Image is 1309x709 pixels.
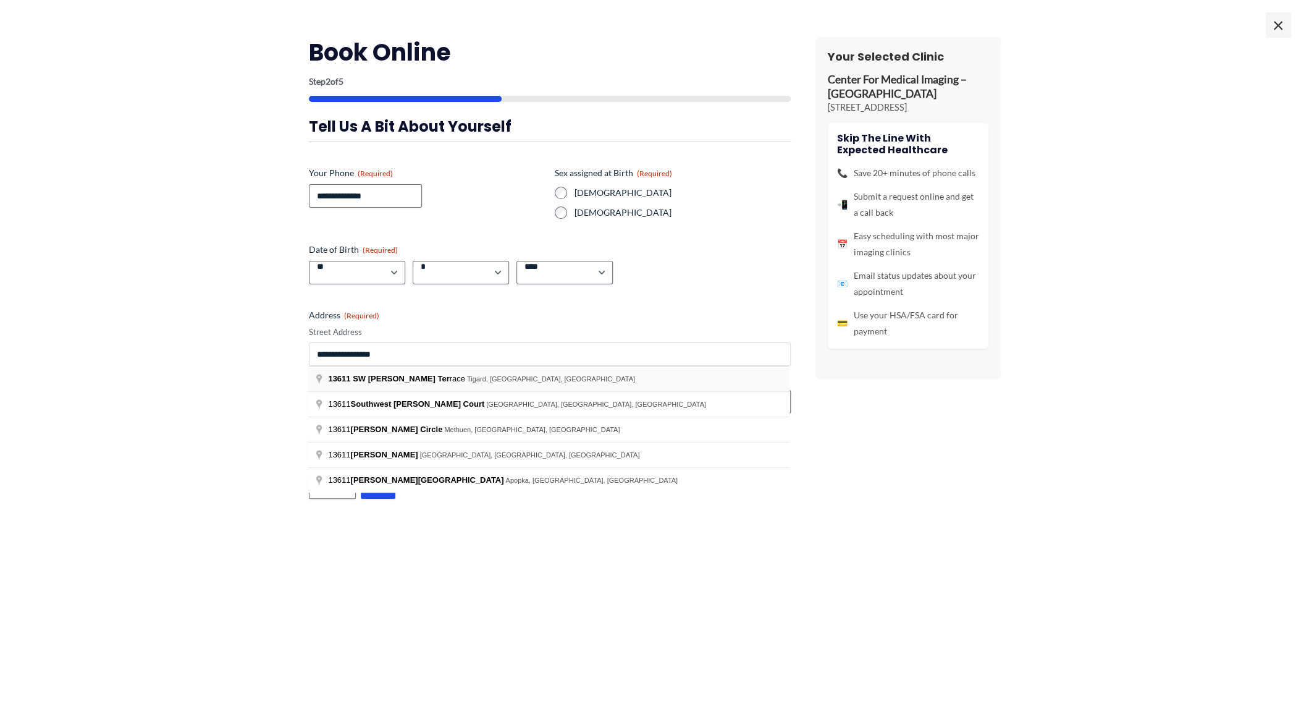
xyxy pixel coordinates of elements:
[837,315,848,331] span: 💳
[309,326,791,338] label: Street Address
[1266,12,1290,37] span: ×
[350,450,418,459] span: [PERSON_NAME]
[328,425,444,434] span: 13611
[828,101,988,114] p: [STREET_ADDRESS]
[309,77,791,86] p: Step of
[837,132,979,156] h4: Skip the line with Expected Healthcare
[444,426,620,433] span: Methuen, [GEOGRAPHIC_DATA], [GEOGRAPHIC_DATA]
[363,245,398,255] span: (Required)
[358,169,393,178] span: (Required)
[828,49,988,64] h3: Your Selected Clinic
[339,76,343,87] span: 5
[837,307,979,339] li: Use your HSA/FSA card for payment
[353,374,450,383] span: SW [PERSON_NAME] Ter
[328,399,486,409] span: 13611
[837,268,979,300] li: Email status updates about your appointment
[637,169,672,178] span: (Required)
[486,401,706,408] span: [GEOGRAPHIC_DATA], [GEOGRAPHIC_DATA], [GEOGRAPHIC_DATA]
[309,309,379,321] legend: Address
[328,475,505,485] span: 13611
[828,73,988,101] p: Center For Medical Imaging – [GEOGRAPHIC_DATA]
[555,167,672,179] legend: Sex assigned at Birth
[837,165,979,181] li: Save 20+ minutes of phone calls
[575,206,791,219] label: [DEMOGRAPHIC_DATA]
[837,165,848,181] span: 📞
[837,276,848,292] span: 📧
[309,37,791,67] h2: Book Online
[837,197,848,213] span: 📲
[420,451,640,459] span: [GEOGRAPHIC_DATA], [GEOGRAPHIC_DATA], [GEOGRAPHIC_DATA]
[575,187,791,199] label: [DEMOGRAPHIC_DATA]
[328,450,419,459] span: 13611
[309,244,398,256] legend: Date of Birth
[350,475,503,485] span: [PERSON_NAME][GEOGRAPHIC_DATA]
[837,228,979,260] li: Easy scheduling with most major imaging clinics
[326,76,330,87] span: 2
[350,399,484,409] span: Southwest [PERSON_NAME] Court
[837,236,848,252] span: 📅
[350,425,442,434] span: [PERSON_NAME] Circle
[328,374,350,383] span: 13611
[328,374,467,383] span: race
[309,167,545,179] label: Your Phone
[505,477,678,484] span: Apopka, [GEOGRAPHIC_DATA], [GEOGRAPHIC_DATA]
[467,375,635,383] span: Tigard, [GEOGRAPHIC_DATA], [GEOGRAPHIC_DATA]
[837,189,979,221] li: Submit a request online and get a call back
[309,117,791,136] h3: Tell us a bit about yourself
[344,311,379,320] span: (Required)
